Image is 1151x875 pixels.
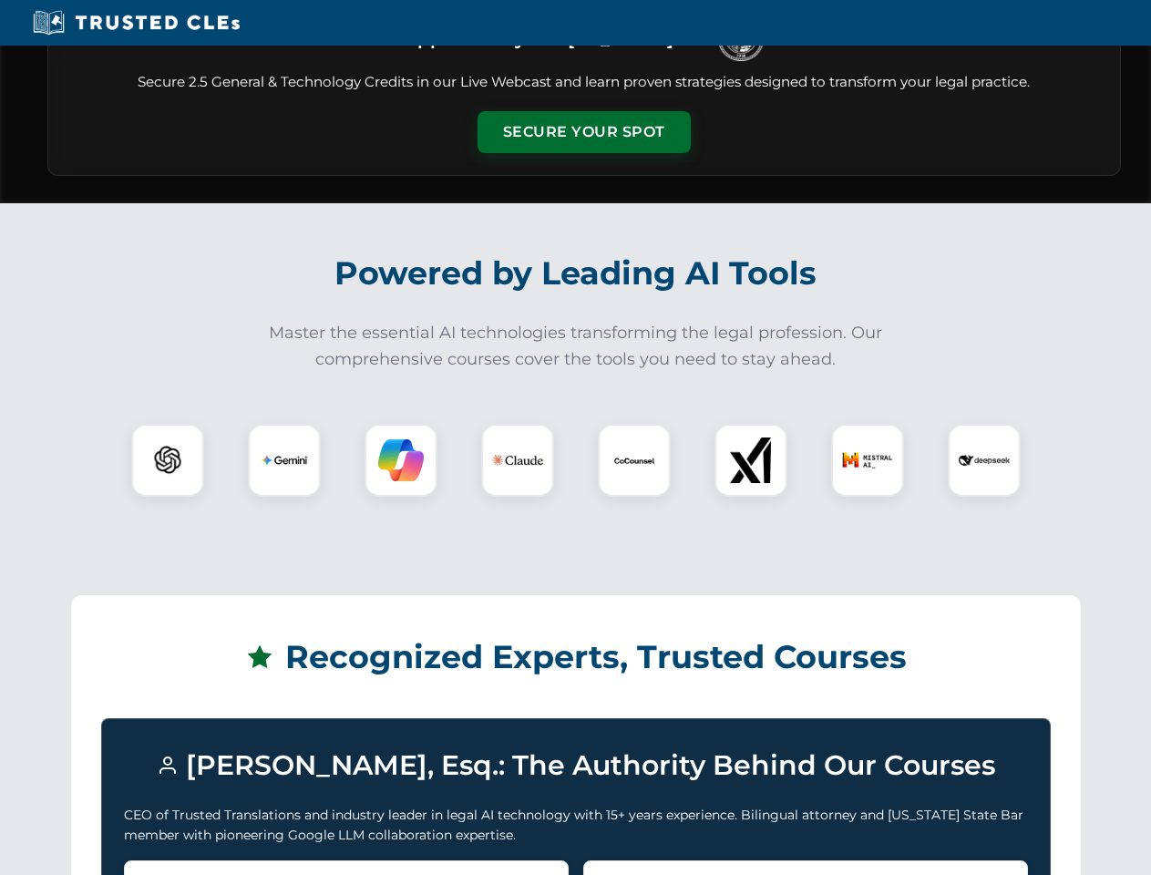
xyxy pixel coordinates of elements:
[257,320,895,373] p: Master the essential AI technologies transforming the legal profession. Our comprehensive courses...
[141,434,194,487] img: ChatGPT Logo
[365,424,437,497] div: Copilot
[598,424,671,497] div: CoCounsel
[842,435,893,486] img: Mistral AI Logo
[101,625,1051,689] h2: Recognized Experts, Trusted Courses
[262,437,307,483] img: Gemini Logo
[378,437,424,483] img: Copilot Logo
[492,435,543,486] img: Claude Logo
[959,435,1010,486] img: DeepSeek Logo
[714,424,787,497] div: xAI
[481,424,554,497] div: Claude
[131,424,204,497] div: ChatGPT
[478,111,691,153] button: Secure Your Spot
[70,72,1098,93] p: Secure 2.5 General & Technology Credits in our Live Webcast and learn proven strategies designed ...
[27,9,245,36] img: Trusted CLEs
[728,437,774,483] img: xAI Logo
[248,424,321,497] div: Gemini
[124,805,1028,846] p: CEO of Trusted Translations and industry leader in legal AI technology with 15+ years experience....
[611,437,657,483] img: CoCounsel Logo
[831,424,904,497] div: Mistral AI
[948,424,1021,497] div: DeepSeek
[71,242,1081,305] h2: Powered by Leading AI Tools
[124,741,1028,790] h3: [PERSON_NAME], Esq.: The Authority Behind Our Courses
